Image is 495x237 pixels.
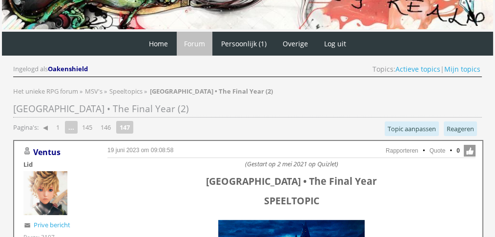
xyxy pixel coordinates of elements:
[430,147,446,154] a: Quote
[386,147,418,154] a: Rapporteren
[48,64,88,73] span: Oakenshield
[109,87,144,96] a: Speeltopics
[52,120,63,134] a: 1
[464,145,475,157] span: Like deze post
[317,32,353,56] a: Log uit
[214,32,274,56] a: Persoonlijk (1)
[206,175,377,207] span: [GEOGRAPHIC_DATA] • The Final Year SPEELTOPIC
[13,87,78,96] span: Het unieke RPG forum
[444,121,477,136] a: Reageren
[444,64,480,74] a: Mijn topics
[116,121,133,134] strong: 147
[78,120,96,134] a: 145
[80,87,82,96] span: »
[34,220,70,229] a: Prive bericht
[385,121,439,136] a: Topic aanpassen
[109,87,143,96] span: Speeltopics
[33,147,61,158] a: Ventus
[13,87,80,96] a: Het unieke RPG forum
[177,32,212,56] a: Forum
[85,87,104,96] a: MSV's
[150,87,273,96] strong: [GEOGRAPHIC_DATA] • The Final Year (2)
[144,87,147,96] span: »
[85,87,103,96] span: MSV's
[23,160,92,169] div: Lid
[23,171,67,215] img: Ventus
[275,32,315,56] a: Overige
[97,120,115,134] a: 146
[456,146,460,155] span: 0
[13,123,39,132] span: Pagina's:
[13,64,89,74] div: Ingelogd als
[395,64,440,74] a: Actieve topics
[104,87,107,96] span: »
[48,64,89,73] a: Oakenshield
[372,64,480,74] span: Topics: |
[39,120,52,134] a: ◀
[107,147,173,154] a: 19 juni 2023 om 09:08:58
[142,32,175,56] a: Home
[23,147,31,155] img: Gebruiker is offline
[245,159,338,168] i: (Gestart op 2 mei 2021 op Quizlet)
[13,102,189,115] span: [GEOGRAPHIC_DATA] • The Final Year (2)
[65,121,78,134] span: ...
